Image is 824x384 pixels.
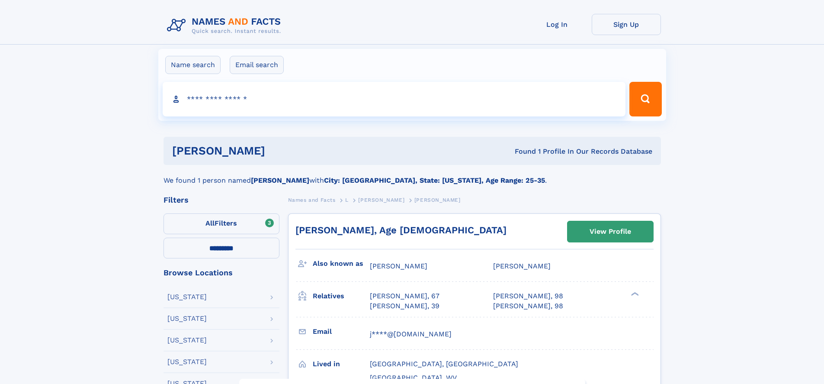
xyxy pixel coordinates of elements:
[164,213,279,234] label: Filters
[590,222,631,242] div: View Profile
[370,360,518,368] span: [GEOGRAPHIC_DATA], [GEOGRAPHIC_DATA]
[313,289,370,303] h3: Relatives
[163,82,626,116] input: search input
[251,176,309,184] b: [PERSON_NAME]
[164,165,661,186] div: We found 1 person named with .
[568,221,653,242] a: View Profile
[167,294,207,300] div: [US_STATE]
[592,14,661,35] a: Sign Up
[493,262,551,270] span: [PERSON_NAME]
[167,337,207,344] div: [US_STATE]
[523,14,592,35] a: Log In
[165,56,221,74] label: Name search
[414,197,461,203] span: [PERSON_NAME]
[164,269,279,277] div: Browse Locations
[172,145,390,156] h1: [PERSON_NAME]
[230,56,284,74] label: Email search
[313,324,370,339] h3: Email
[370,301,439,311] a: [PERSON_NAME], 39
[370,291,439,301] a: [PERSON_NAME], 67
[358,197,404,203] span: [PERSON_NAME]
[288,194,336,205] a: Names and Facts
[358,194,404,205] a: [PERSON_NAME]
[493,301,563,311] a: [PERSON_NAME], 98
[345,194,349,205] a: L
[493,291,563,301] a: [PERSON_NAME], 98
[629,291,639,297] div: ❯
[167,358,207,365] div: [US_STATE]
[313,357,370,371] h3: Lived in
[164,14,288,37] img: Logo Names and Facts
[629,82,661,116] button: Search Button
[345,197,349,203] span: L
[390,147,652,156] div: Found 1 Profile In Our Records Database
[313,256,370,271] h3: Also known as
[370,374,457,382] span: [GEOGRAPHIC_DATA], WV
[370,262,427,270] span: [PERSON_NAME]
[324,176,545,184] b: City: [GEOGRAPHIC_DATA], State: [US_STATE], Age Range: 25-35
[164,196,279,204] div: Filters
[167,315,207,322] div: [US_STATE]
[205,219,215,227] span: All
[295,225,507,236] a: [PERSON_NAME], Age [DEMOGRAPHIC_DATA]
